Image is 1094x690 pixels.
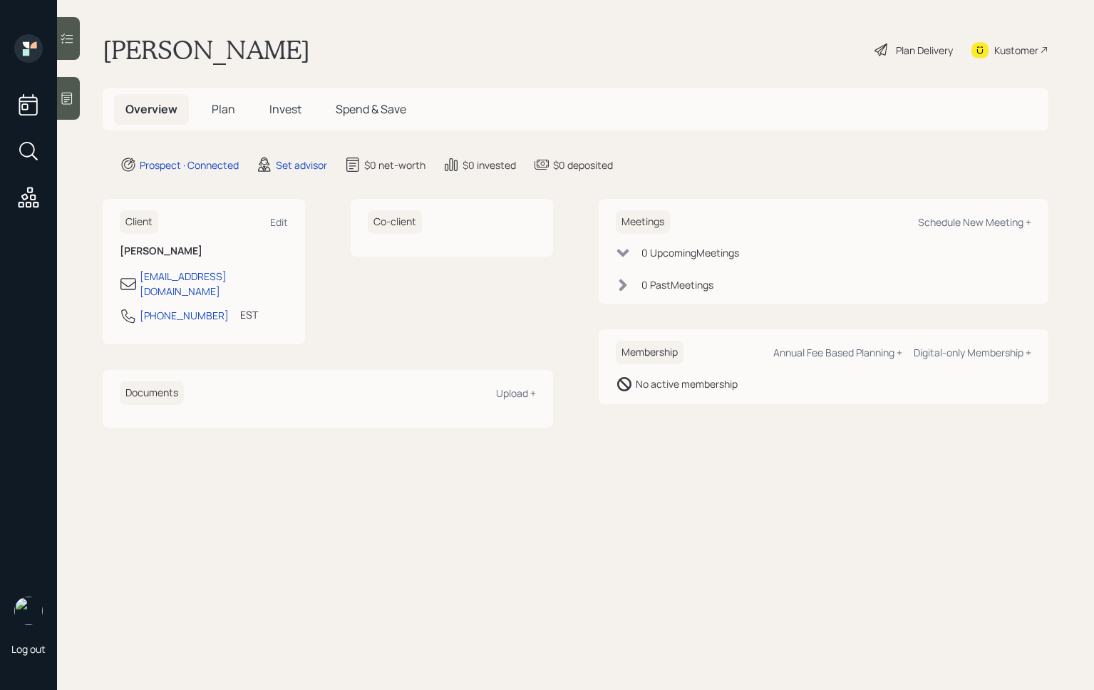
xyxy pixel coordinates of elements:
div: Schedule New Meeting + [918,215,1031,229]
h6: Documents [120,381,184,405]
div: Plan Delivery [896,43,953,58]
h6: Meetings [616,210,670,234]
div: Digital-only Membership + [914,346,1031,359]
div: EST [240,307,258,322]
div: Upload + [496,386,536,400]
h6: [PERSON_NAME] [120,245,288,257]
span: Spend & Save [336,101,406,117]
div: $0 invested [463,158,516,172]
span: Overview [125,101,177,117]
div: 0 Past Meeting s [641,277,713,292]
div: Log out [11,642,46,656]
div: Kustomer [994,43,1038,58]
div: $0 deposited [553,158,613,172]
div: 0 Upcoming Meeting s [641,245,739,260]
div: Annual Fee Based Planning + [773,346,902,359]
div: No active membership [636,376,738,391]
img: retirable_logo.png [14,597,43,625]
div: Edit [270,215,288,229]
div: [PHONE_NUMBER] [140,308,229,323]
div: Prospect · Connected [140,158,239,172]
h1: [PERSON_NAME] [103,34,310,66]
h6: Membership [616,341,683,364]
div: Set advisor [276,158,327,172]
h6: Co-client [368,210,422,234]
span: Invest [269,101,301,117]
div: [EMAIL_ADDRESS][DOMAIN_NAME] [140,269,288,299]
div: $0 net-worth [364,158,425,172]
h6: Client [120,210,158,234]
span: Plan [212,101,235,117]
